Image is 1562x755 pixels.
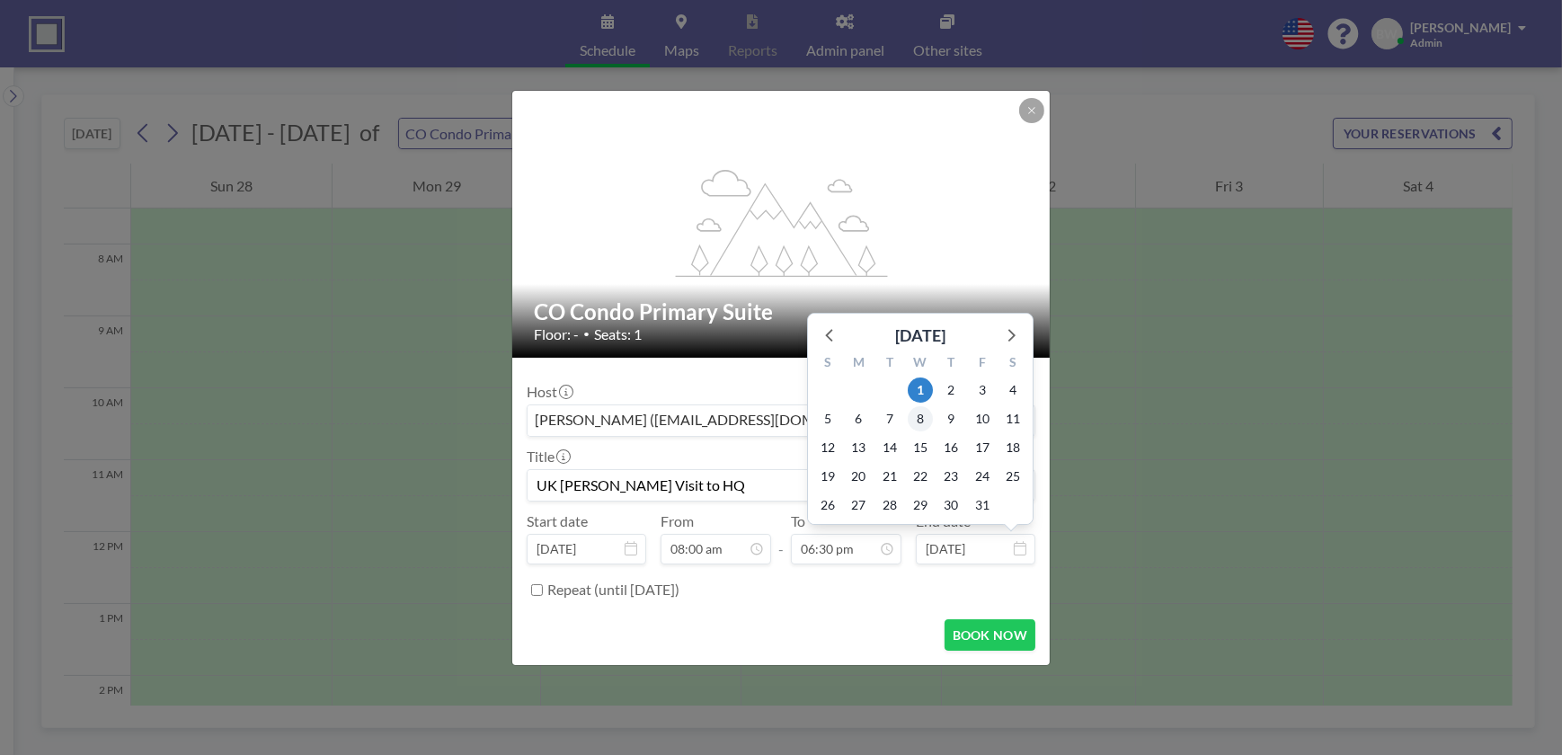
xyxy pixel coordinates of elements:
[970,406,995,431] span: Friday, October 10, 2025
[778,519,784,558] span: -
[843,352,874,376] div: M
[527,383,572,401] label: Host
[847,464,872,489] span: Monday, October 20, 2025
[877,435,902,460] span: Tuesday, October 14, 2025
[895,323,945,348] div: [DATE]
[970,435,995,460] span: Friday, October 17, 2025
[527,512,588,530] label: Start date
[527,448,569,466] label: Title
[847,406,872,431] span: Monday, October 6, 2025
[908,377,933,403] span: Wednesday, October 1, 2025
[815,493,840,518] span: Sunday, October 26, 2025
[528,470,1034,501] input: Bill's reservation
[1000,464,1025,489] span: Saturday, October 25, 2025
[877,406,902,431] span: Tuesday, October 7, 2025
[1000,406,1025,431] span: Saturday, October 11, 2025
[938,493,963,518] span: Thursday, October 30, 2025
[528,405,1034,436] div: Search for option
[791,512,805,530] label: To
[938,435,963,460] span: Thursday, October 16, 2025
[908,493,933,518] span: Wednesday, October 29, 2025
[908,464,933,489] span: Wednesday, October 22, 2025
[815,435,840,460] span: Sunday, October 12, 2025
[583,327,590,341] span: •
[938,406,963,431] span: Thursday, October 9, 2025
[594,325,642,343] span: Seats: 1
[970,493,995,518] span: Friday, October 31, 2025
[815,464,840,489] span: Sunday, October 19, 2025
[908,435,933,460] span: Wednesday, October 15, 2025
[967,352,998,376] div: F
[661,512,694,530] label: From
[531,409,901,432] span: [PERSON_NAME] ([EMAIL_ADDRESS][DOMAIN_NAME])
[998,352,1028,376] div: S
[1000,377,1025,403] span: Saturday, October 4, 2025
[970,464,995,489] span: Friday, October 24, 2025
[877,464,902,489] span: Tuesday, October 21, 2025
[938,377,963,403] span: Thursday, October 2, 2025
[847,435,872,460] span: Monday, October 13, 2025
[877,493,902,518] span: Tuesday, October 28, 2025
[945,619,1035,651] button: BOOK NOW
[534,298,1030,325] h2: CO Condo Primary Suite
[908,406,933,431] span: Wednesday, October 8, 2025
[938,464,963,489] span: Thursday, October 23, 2025
[905,352,936,376] div: W
[970,377,995,403] span: Friday, October 3, 2025
[547,581,679,599] label: Repeat (until [DATE])
[812,352,843,376] div: S
[815,406,840,431] span: Sunday, October 5, 2025
[874,352,905,376] div: T
[534,325,579,343] span: Floor: -
[1000,435,1025,460] span: Saturday, October 18, 2025
[936,352,966,376] div: T
[676,168,888,276] g: flex-grow: 1.2;
[847,493,872,518] span: Monday, October 27, 2025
